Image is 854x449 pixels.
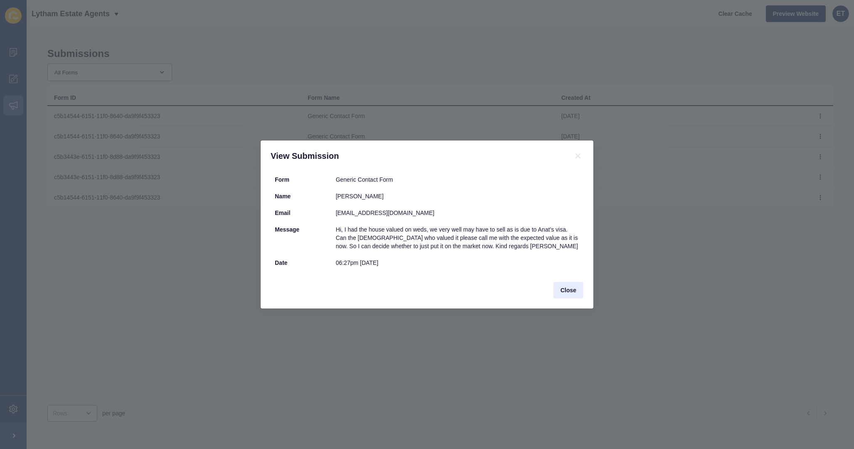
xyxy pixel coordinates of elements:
b: Email [275,210,290,216]
div: [EMAIL_ADDRESS][DOMAIN_NAME] [336,209,579,217]
span: Close [560,286,576,294]
div: Generic Contact Form [336,175,579,184]
time: 06:27pm [DATE] [336,259,378,266]
h1: View Submission [271,150,563,161]
b: Form [275,176,289,183]
b: Name [275,193,291,200]
b: Message [275,226,299,233]
div: Hi, I had the house valued on weds, we very well may have to sell as is due to Anat’s visa. Can t... [336,225,579,250]
div: [PERSON_NAME] [336,192,579,200]
b: Date [275,259,287,266]
button: Close [553,282,583,299]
